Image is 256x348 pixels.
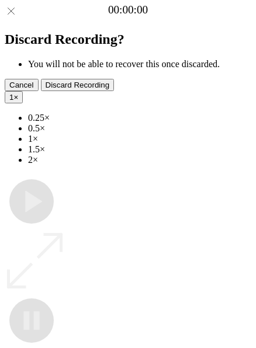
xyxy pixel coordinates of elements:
[28,113,251,123] li: 0.25×
[28,144,251,155] li: 1.5×
[41,79,115,91] button: Discard Recording
[108,4,148,16] a: 00:00:00
[5,79,39,91] button: Cancel
[28,134,251,144] li: 1×
[28,59,251,69] li: You will not be able to recover this once discarded.
[5,32,251,47] h2: Discard Recording?
[28,123,251,134] li: 0.5×
[5,91,23,103] button: 1×
[28,155,251,165] li: 2×
[9,93,13,102] span: 1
